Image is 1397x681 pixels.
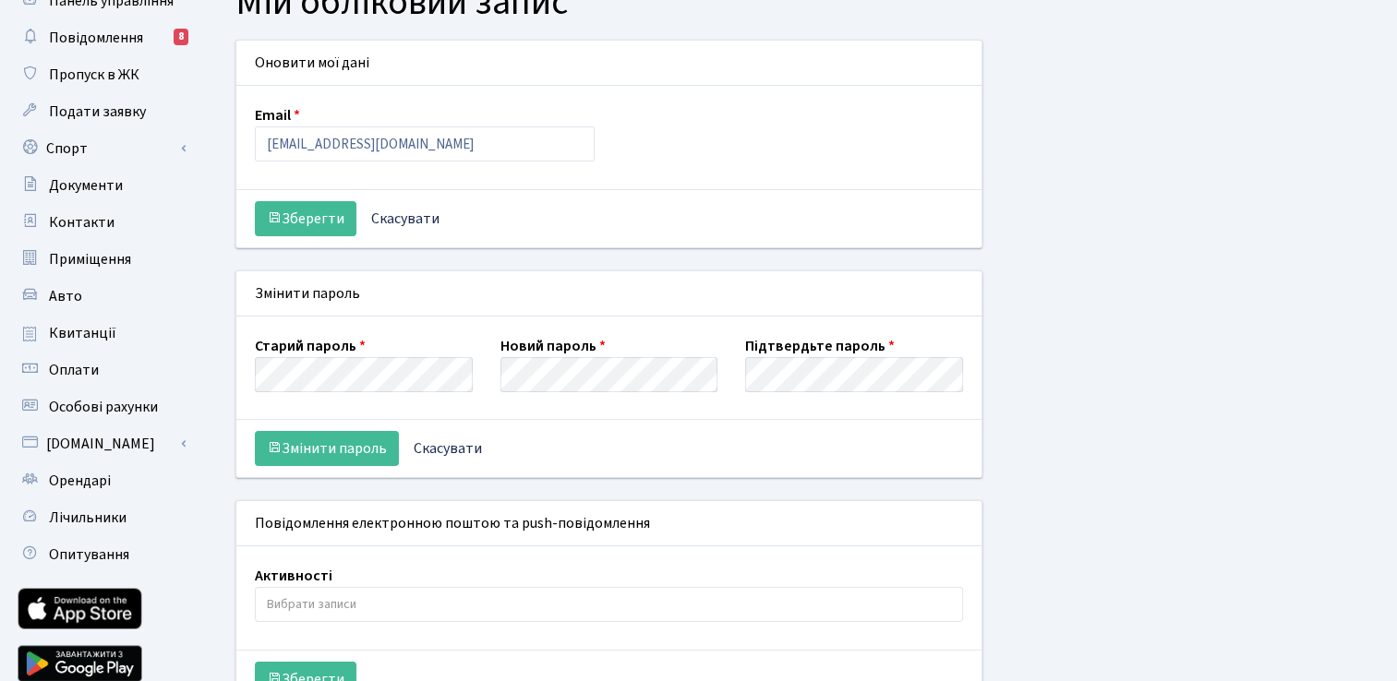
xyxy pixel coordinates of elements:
a: Подати заявку [9,93,194,130]
a: Орендарі [9,462,194,499]
a: Скасувати [402,431,494,466]
a: Опитування [9,536,194,573]
button: Змінити пароль [255,431,399,466]
label: Підтвердьте пароль [745,335,895,357]
span: Подати заявку [49,102,146,122]
button: Зберегти [255,201,356,236]
a: Авто [9,278,194,315]
a: Документи [9,167,194,204]
div: 8 [174,29,188,45]
a: Спорт [9,130,194,167]
div: Повідомлення електронною поштою та push-повідомлення [236,501,982,546]
span: Приміщення [49,249,131,269]
div: Оновити мої дані [236,41,982,86]
span: Пропуск в ЖК [49,65,139,85]
a: Оплати [9,352,194,388]
label: Новий пароль [500,335,606,357]
span: Оплати [49,360,99,380]
a: Приміщення [9,241,194,278]
a: Лічильники [9,499,194,536]
a: Особові рахунки [9,388,194,425]
a: Повідомлення8 [9,19,194,56]
label: Email [255,104,300,126]
a: Скасувати [359,201,452,236]
span: Опитування [49,544,129,565]
span: Лічильники [49,508,126,528]
label: Активності [255,565,332,587]
a: Контакти [9,204,194,241]
span: Квитанції [49,323,116,343]
input: Вибрати записи [256,588,962,621]
a: [DOMAIN_NAME] [9,425,194,462]
a: Квитанції [9,315,194,352]
span: Авто [49,286,82,306]
div: Змінити пароль [236,271,982,317]
label: Старий пароль [255,335,366,357]
span: Контакти [49,212,114,233]
span: Повідомлення [49,28,143,48]
span: Орендарі [49,471,111,491]
span: Документи [49,175,123,196]
span: Особові рахунки [49,397,158,417]
a: Пропуск в ЖК [9,56,194,93]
